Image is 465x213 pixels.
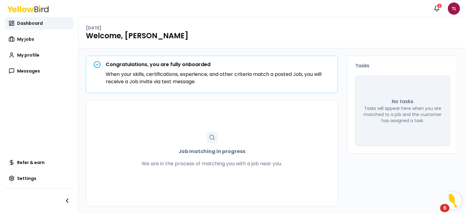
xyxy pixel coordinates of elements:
[437,3,442,9] div: 2
[5,172,73,185] a: Settings
[5,17,73,29] a: Dashboard
[5,49,73,61] a: My profile
[17,20,43,26] span: Dashboard
[17,175,36,181] span: Settings
[431,2,443,15] button: 2
[178,148,245,155] strong: Job matching in progress
[17,36,34,42] span: My jobs
[5,33,73,45] a: My jobs
[86,25,101,31] p: [DATE]
[17,52,39,58] span: My profile
[106,61,211,68] strong: Congratulations, you are fully onboarded
[363,105,442,124] p: Tasks will appear here when you are matched to a job and the customer has assigned a task.
[142,160,282,167] p: We are in the process of matching you with a job near you.
[17,159,45,166] span: Refer & earn
[86,31,458,41] h1: Welcome, [PERSON_NAME]
[17,68,40,74] span: Messages
[444,192,462,210] button: Open Resource Center, 6 new notifications
[355,63,450,68] h3: Tasks
[448,2,460,15] span: TL
[5,156,73,169] a: Refer & earn
[5,65,73,77] a: Messages
[392,98,414,105] p: No tasks
[106,71,330,85] p: When your skills, certifications, experience, and other criteria match a posted Job, you will rec...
